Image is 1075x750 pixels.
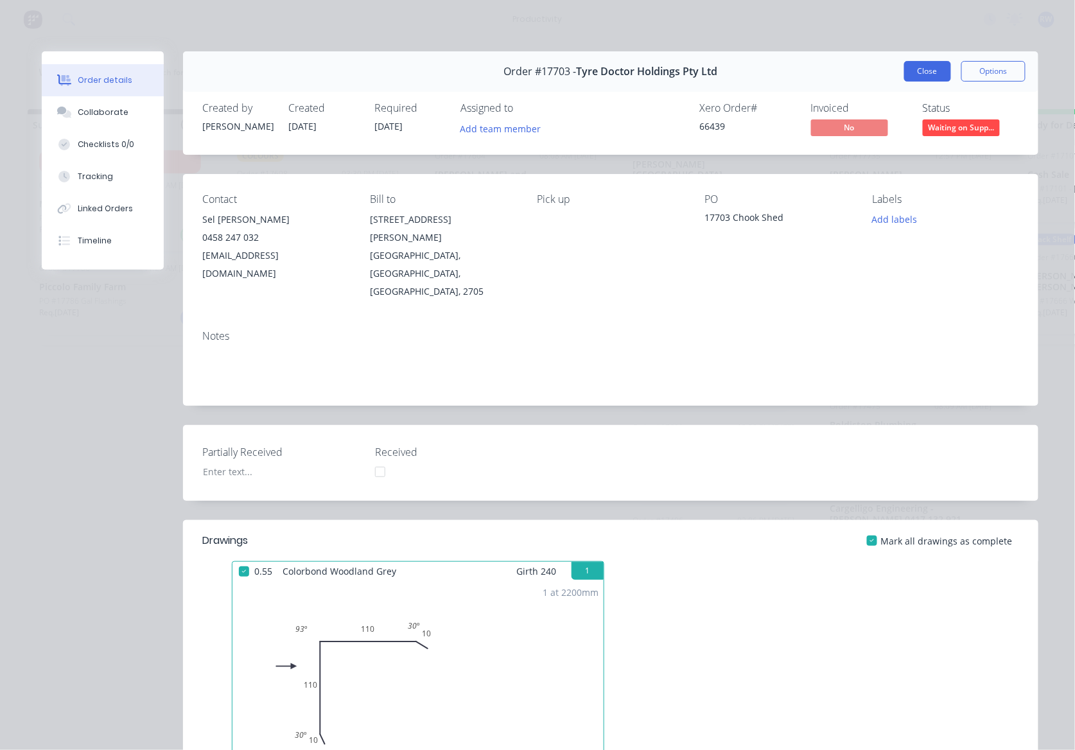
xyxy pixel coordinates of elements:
button: Options [961,61,1026,82]
button: Add team member [453,119,548,137]
div: Created [288,102,359,114]
div: 17703 Chook Shed [704,211,852,229]
div: Invoiced [811,102,907,114]
button: Timeline [42,225,164,257]
div: [STREET_ADDRESS][PERSON_NAME] [370,211,517,247]
div: [GEOGRAPHIC_DATA], [GEOGRAPHIC_DATA], [GEOGRAPHIC_DATA], 2705 [370,247,517,301]
div: Xero Order # [699,102,796,114]
span: Mark all drawings as complete [881,534,1013,548]
div: Bill to [370,193,517,205]
span: Colorbond Woodland Grey [277,562,401,580]
div: Pick up [537,193,685,205]
span: 0.55 [249,562,277,580]
label: Received [375,444,536,460]
span: Order #17703 - [504,65,577,78]
div: Collaborate [78,107,128,118]
div: Notes [202,330,1019,342]
div: Sel [PERSON_NAME] [202,211,349,229]
div: Contact [202,193,349,205]
button: Collaborate [42,96,164,128]
button: Checklists 0/0 [42,128,164,161]
span: Girth 240 [516,562,556,580]
button: 1 [572,562,604,580]
div: 66439 [699,119,796,133]
div: Checklists 0/0 [78,139,134,150]
span: Tyre Doctor Holdings Pty Ltd [577,65,718,78]
div: Sel [PERSON_NAME]0458 247 032[EMAIL_ADDRESS][DOMAIN_NAME] [202,211,349,283]
div: Order details [78,74,132,86]
div: Drawings [202,533,248,548]
div: Labels [872,193,1019,205]
span: Waiting on Supp... [923,119,1000,135]
button: Order details [42,64,164,96]
div: Assigned to [460,102,589,114]
button: Tracking [42,161,164,193]
div: Timeline [78,235,112,247]
div: Created by [202,102,273,114]
button: Linked Orders [42,193,164,225]
label: Partially Received [202,444,363,460]
div: PO [704,193,852,205]
div: Tracking [78,171,113,182]
div: 1 at 2200mm [543,586,599,599]
span: [DATE] [288,120,317,132]
div: [EMAIL_ADDRESS][DOMAIN_NAME] [202,247,349,283]
button: Close [904,61,951,82]
div: Status [923,102,1019,114]
span: [DATE] [374,120,403,132]
div: Required [374,102,445,114]
div: Linked Orders [78,203,133,214]
div: 0458 247 032 [202,229,349,247]
div: [PERSON_NAME] [202,119,273,133]
button: Add team member [460,119,548,137]
div: [STREET_ADDRESS][PERSON_NAME][GEOGRAPHIC_DATA], [GEOGRAPHIC_DATA], [GEOGRAPHIC_DATA], 2705 [370,211,517,301]
button: Add labels [865,211,924,228]
button: Waiting on Supp... [923,119,1000,139]
span: No [811,119,888,135]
